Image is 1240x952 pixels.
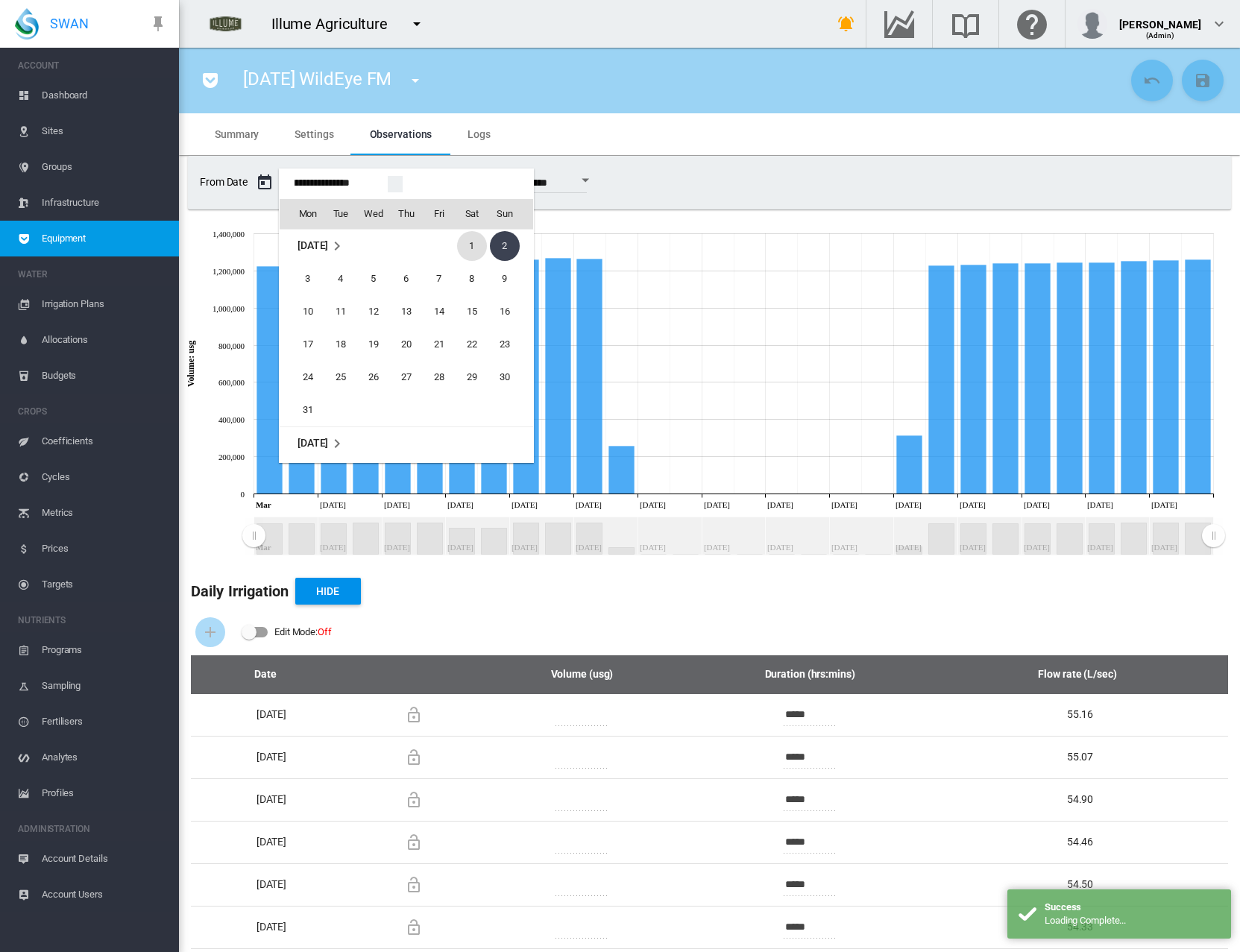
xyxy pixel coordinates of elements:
td: Wednesday March 26 2025 [357,361,390,394]
span: 1 [457,231,487,261]
td: Monday March 17 2025 [280,328,324,361]
span: 25 [326,362,356,392]
td: April 2025 [280,426,533,460]
tr: Week 3 [280,295,533,328]
td: Monday March 3 2025 [280,262,324,295]
td: Tuesday March 25 2025 [324,361,357,394]
td: Monday March 31 2025 [280,394,324,427]
tr: Week 6 [280,394,533,427]
span: 3 [293,264,323,294]
span: 19 [359,330,388,359]
span: 28 [424,362,454,392]
td: Thursday March 13 2025 [390,295,423,328]
td: Wednesday March 5 2025 [357,262,390,295]
td: Sunday March 16 2025 [488,295,533,328]
tr: Week 1 [280,229,533,262]
div: Success [1045,901,1220,914]
tr: Week 2 [280,262,533,295]
md-calendar: Calendar [280,199,533,462]
th: Tue [324,199,357,229]
span: 27 [391,362,421,392]
span: 13 [391,297,421,327]
th: Thu [390,199,423,229]
td: Wednesday March 19 2025 [357,328,390,361]
td: Saturday March 22 2025 [456,328,488,361]
th: Wed [357,199,390,229]
td: Saturday March 8 2025 [456,262,488,295]
span: 10 [293,297,323,327]
span: 6 [391,264,421,294]
td: Thursday March 27 2025 [390,361,423,394]
span: 5 [359,264,388,294]
td: Friday March 14 2025 [423,295,456,328]
td: Wednesday March 12 2025 [357,295,390,328]
span: 8 [457,264,487,294]
span: 2 [490,231,520,261]
span: 4 [326,264,356,294]
span: 14 [424,297,454,327]
span: 15 [457,297,487,327]
div: Success Loading Complete... [1007,889,1231,939]
th: Sun [488,199,533,229]
tr: Week undefined [280,426,533,460]
span: 18 [326,330,356,359]
td: Sunday March 9 2025 [488,262,533,295]
span: 17 [293,330,323,359]
span: 31 [293,395,323,425]
span: 22 [457,330,487,359]
td: Saturday March 29 2025 [456,361,488,394]
span: [DATE] [298,437,328,449]
td: Sunday March 30 2025 [488,361,533,394]
th: Mon [280,199,324,229]
td: Friday March 21 2025 [423,328,456,361]
span: 29 [457,362,487,392]
span: 7 [424,264,454,294]
td: Sunday March 2 2025 [488,229,533,262]
td: Thursday March 6 2025 [390,262,423,295]
tr: Week 5 [280,361,533,394]
span: 26 [359,362,388,392]
th: Fri [423,199,456,229]
td: Saturday March 15 2025 [456,295,488,328]
td: Friday March 7 2025 [423,262,456,295]
td: Sunday March 23 2025 [488,328,533,361]
span: 20 [391,330,421,359]
td: Tuesday March 4 2025 [324,262,357,295]
span: 9 [490,264,520,294]
div: Loading Complete... [1045,914,1220,927]
span: 24 [293,362,323,392]
span: 23 [490,330,520,359]
td: Saturday March 1 2025 [456,229,488,262]
span: 21 [424,330,454,359]
td: Monday March 10 2025 [280,295,324,328]
td: Thursday March 20 2025 [390,328,423,361]
td: Tuesday March 11 2025 [324,295,357,328]
td: March 2025 [280,229,390,262]
span: 30 [490,362,520,392]
td: Tuesday March 18 2025 [324,328,357,361]
td: Friday March 28 2025 [423,361,456,394]
th: Sat [456,199,488,229]
span: [DATE] [298,239,328,251]
span: 12 [359,297,388,327]
span: 16 [490,297,520,327]
td: Monday March 24 2025 [280,361,324,394]
tr: Week 4 [280,328,533,361]
span: 11 [326,297,356,327]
